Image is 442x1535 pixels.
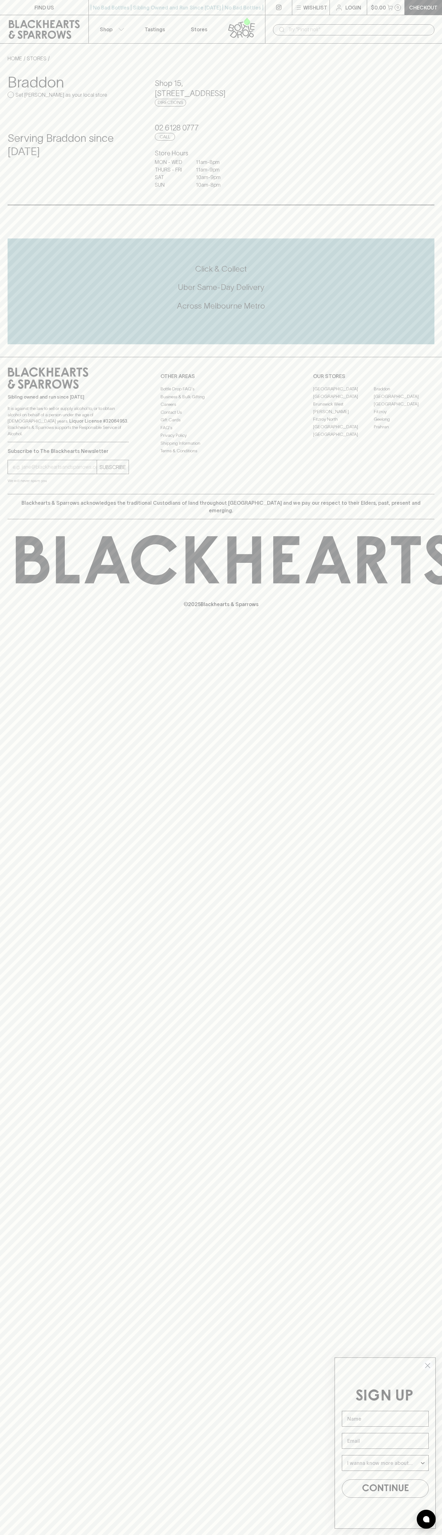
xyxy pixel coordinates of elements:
[155,78,287,99] h5: Shop 15 , [STREET_ADDRESS]
[100,26,112,33] p: Shop
[13,462,97,472] input: e.g. jane@blackheartsandsparrows.com.au
[8,132,140,158] h4: Serving Braddon since [DATE]
[155,123,287,133] h5: 02 6128 0777
[196,173,227,181] p: 10am - 9pm
[155,158,186,166] p: MON - WED
[8,394,129,400] p: Sibling owned and run since [DATE]
[374,400,434,408] a: [GEOGRAPHIC_DATA]
[160,408,282,416] a: Contact Us
[374,423,434,430] a: Prahran
[177,15,221,43] a: Stores
[313,400,374,408] a: Brunswick West
[100,463,126,471] p: SUBSCRIBE
[160,432,282,439] a: Privacy Policy
[8,478,129,484] p: We will never spam you
[328,1351,442,1535] div: FLYOUT Form
[8,301,434,311] h5: Across Melbourne Metro
[8,73,140,91] h3: Braddon
[160,416,282,424] a: Gift Cards
[342,1433,429,1449] input: Email
[155,166,186,173] p: THURS - FRI
[345,4,361,11] p: Login
[374,415,434,423] a: Geelong
[8,447,129,455] p: Subscribe to The Blackhearts Newsletter
[374,385,434,393] a: Braddon
[160,393,282,400] a: Business & Bulk Gifting
[145,26,165,33] p: Tastings
[8,238,434,344] div: Call to action block
[160,372,282,380] p: OTHER AREAS
[313,430,374,438] a: [GEOGRAPHIC_DATA]
[196,181,227,189] p: 10am - 8pm
[97,460,129,474] button: SUBSCRIBE
[69,418,127,424] strong: Liquor License #32064953
[8,264,434,274] h5: Click & Collect
[313,423,374,430] a: [GEOGRAPHIC_DATA]
[12,499,430,514] p: Blackhearts & Sparrows acknowledges the traditional Custodians of land throughout [GEOGRAPHIC_DAT...
[374,393,434,400] a: [GEOGRAPHIC_DATA]
[34,4,54,11] p: FIND US
[155,173,186,181] p: SAT
[15,91,107,99] p: Set [PERSON_NAME] as your local store
[133,15,177,43] a: Tastings
[160,401,282,408] a: Careers
[313,408,374,415] a: [PERSON_NAME]
[409,4,438,11] p: Checkout
[313,385,374,393] a: [GEOGRAPHIC_DATA]
[423,1516,429,1522] img: bubble-icon
[155,148,287,158] h6: Store Hours
[155,181,186,189] p: SUN
[89,15,133,43] button: Shop
[191,26,207,33] p: Stores
[288,25,429,35] input: Try "Pinot noir"
[371,4,386,11] p: $0.00
[8,405,129,437] p: It is against the law to sell or supply alcohol to, or to obtain alcohol on behalf of a person un...
[160,447,282,455] a: Terms & Conditions
[422,1360,433,1371] button: Close dialog
[155,133,175,141] a: Call
[8,282,434,292] h5: Uber Same-Day Delivery
[313,393,374,400] a: [GEOGRAPHIC_DATA]
[313,415,374,423] a: Fitzroy North
[160,385,282,393] a: Bottle Drop FAQ's
[196,166,227,173] p: 11am - 9pm
[347,1455,420,1471] input: I wanna know more about...
[160,439,282,447] a: Shipping Information
[313,372,434,380] p: OUR STORES
[196,158,227,166] p: 11am - 8pm
[355,1389,413,1404] span: SIGN UP
[8,56,22,61] a: HOME
[27,56,46,61] a: STORES
[420,1455,426,1471] button: Show Options
[397,6,399,9] p: 0
[303,4,327,11] p: Wishlist
[155,99,186,106] a: Directions
[374,408,434,415] a: Fitzroy
[342,1411,429,1427] input: Name
[342,1479,429,1498] button: CONTINUE
[160,424,282,431] a: FAQ's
